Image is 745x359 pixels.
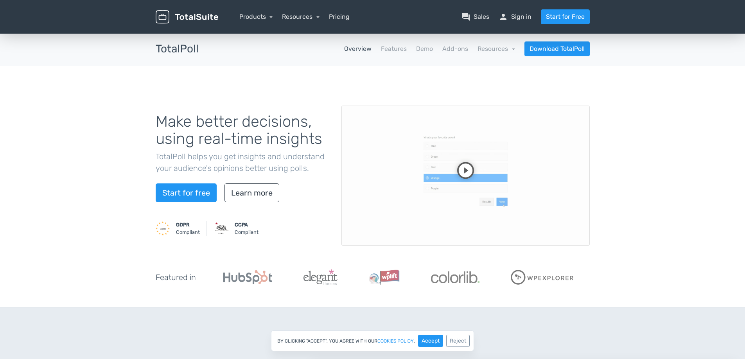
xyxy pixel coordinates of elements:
button: Reject [446,335,470,347]
strong: CCPA [235,222,248,228]
span: person [499,12,508,22]
h5: Featured in [156,273,196,282]
a: Resources [282,13,320,20]
small: Compliant [176,221,200,236]
a: cookies policy [377,339,414,343]
img: WPLift [369,269,400,285]
a: Products [239,13,273,20]
img: Colorlib [431,271,479,283]
a: Resources [478,45,515,52]
div: By clicking "Accept", you agree with our . [271,330,474,351]
strong: GDPR [176,222,190,228]
a: Pricing [329,12,350,22]
a: question_answerSales [461,12,489,22]
a: Add-ons [442,44,468,54]
a: personSign in [499,12,531,22]
a: Demo [416,44,433,54]
span: question_answer [461,12,470,22]
a: Start for Free [541,9,590,24]
h1: Make better decisions, using real-time insights [156,113,330,147]
img: GDPR [156,221,170,235]
a: Overview [344,44,372,54]
a: Features [381,44,407,54]
p: TotalPoll helps you get insights and understand your audience's opinions better using polls. [156,151,330,174]
a: Download TotalPoll [524,41,590,56]
img: Hubspot [223,270,272,284]
a: Learn more [224,183,279,202]
img: CCPA [214,221,228,235]
img: WPExplorer [511,270,574,285]
h3: TotalPoll [156,43,199,55]
small: Compliant [235,221,259,236]
img: TotalSuite for WordPress [156,10,218,24]
img: ElegantThemes [303,269,337,285]
button: Accept [418,335,443,347]
a: Start for free [156,183,217,202]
